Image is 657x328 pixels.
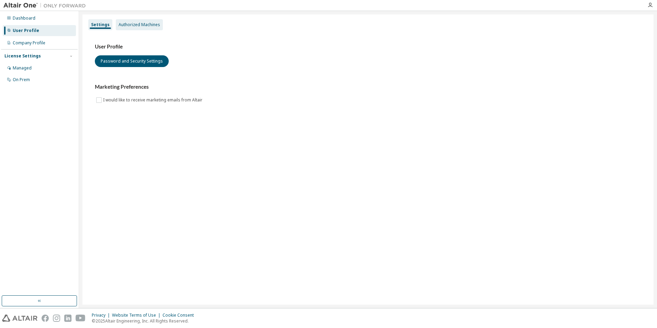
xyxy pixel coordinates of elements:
div: Cookie Consent [163,313,198,318]
div: Company Profile [13,40,45,46]
label: I would like to receive marketing emails from Altair [103,96,204,104]
img: youtube.svg [76,315,86,322]
img: Altair One [3,2,89,9]
h3: Marketing Preferences [95,84,641,90]
button: Password and Security Settings [95,55,169,67]
div: Managed [13,65,32,71]
img: linkedin.svg [64,315,71,322]
img: altair_logo.svg [2,315,37,322]
div: License Settings [4,53,41,59]
div: User Profile [13,28,39,33]
div: Privacy [92,313,112,318]
div: Settings [91,22,110,28]
img: instagram.svg [53,315,60,322]
img: facebook.svg [42,315,49,322]
div: Dashboard [13,15,35,21]
h3: User Profile [95,43,641,50]
div: Website Terms of Use [112,313,163,318]
div: Authorized Machines [119,22,160,28]
p: © 2025 Altair Engineering, Inc. All Rights Reserved. [92,318,198,324]
div: On Prem [13,77,30,83]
